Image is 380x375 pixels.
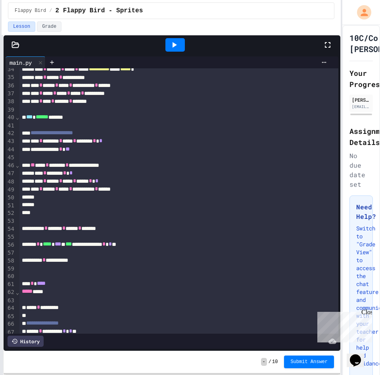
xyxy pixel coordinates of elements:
[6,56,46,68] div: main.py
[314,309,372,342] iframe: chat widget
[6,122,15,130] div: 41
[49,8,52,14] span: /
[6,257,15,265] div: 58
[15,8,46,14] span: Flappy Bird
[15,162,19,168] span: Fold line
[290,359,328,365] span: Submit Answer
[15,114,19,120] span: Fold line
[356,224,366,367] p: Switch to "Grade View" to access the chat feature and communicate with your teacher for help and ...
[349,151,373,189] div: No due date set
[6,130,15,137] div: 42
[6,170,15,178] div: 47
[6,162,15,170] div: 46
[6,217,15,225] div: 53
[6,265,15,273] div: 59
[6,225,15,233] div: 54
[6,249,15,257] div: 57
[272,359,278,365] span: 10
[284,356,334,368] button: Submit Answer
[6,154,15,162] div: 45
[261,358,267,366] span: -
[6,280,15,288] div: 61
[352,104,370,110] div: [EMAIL_ADDRESS][DOMAIN_NAME]
[6,186,15,194] div: 49
[6,313,15,321] div: 65
[37,21,61,32] button: Grade
[349,3,373,21] div: My Account
[6,58,36,67] div: main.py
[269,359,271,365] span: /
[6,288,15,296] div: 62
[6,98,15,106] div: 38
[6,241,15,249] div: 56
[6,106,15,114] div: 39
[6,73,15,81] div: 35
[6,297,15,305] div: 63
[6,202,15,210] div: 51
[6,329,15,336] div: 67
[6,178,15,186] div: 48
[6,82,15,90] div: 36
[6,66,15,73] div: 34
[352,96,370,103] div: [PERSON_NAME]
[6,194,15,202] div: 50
[8,21,35,32] button: Lesson
[6,273,15,280] div: 60
[55,6,143,15] span: 2 Flappy Bird - Sprites
[6,304,15,312] div: 64
[8,336,44,347] div: History
[356,202,366,221] h3: Need Help?
[6,233,15,241] div: 55
[347,343,372,367] iframe: chat widget
[15,289,19,296] span: Fold line
[6,90,15,98] div: 37
[6,146,15,154] div: 44
[349,126,373,148] h2: Assignment Details
[349,68,373,90] h2: Your Progress
[6,137,15,145] div: 43
[6,209,15,217] div: 52
[3,3,55,50] div: Chat with us now!Close
[6,320,15,328] div: 66
[6,114,15,122] div: 40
